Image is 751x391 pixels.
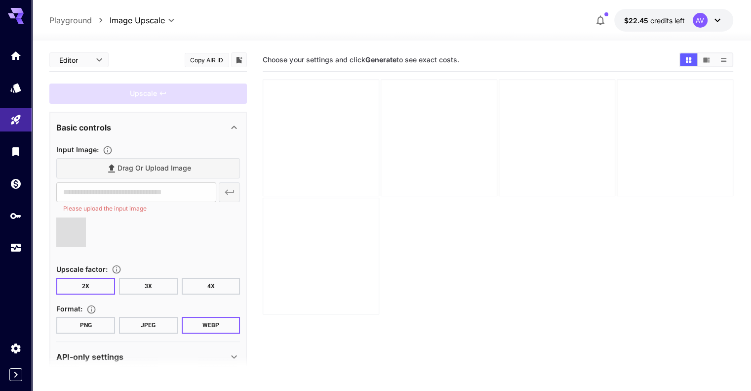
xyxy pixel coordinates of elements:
[59,55,90,65] span: Editor
[49,84,247,104] div: Please fill the prompt
[263,55,459,64] span: Choose your settings and click to see exact costs.
[56,317,115,334] button: PNG
[624,16,650,25] span: $22.45
[182,317,240,334] button: WEBP
[679,52,733,67] div: Show media in grid viewShow media in video viewShow media in list view
[10,210,22,222] div: API Keys
[56,304,82,313] span: Format :
[10,82,22,94] div: Models
[680,53,697,66] button: Show media in grid view
[10,49,22,62] div: Home
[119,278,178,295] button: 3X
[49,14,110,26] nav: breadcrumb
[99,145,117,155] button: Specifies the input image to be processed.
[698,53,715,66] button: Show media in video view
[56,278,115,295] button: 2X
[235,54,243,66] button: Add to library
[10,342,22,354] div: Settings
[614,9,733,32] button: $22.44856AV
[10,242,22,254] div: Usage
[56,116,240,139] div: Basic controls
[49,14,92,26] a: Playground
[119,317,178,334] button: JPEG
[10,145,22,158] div: Library
[56,351,123,363] p: API-only settings
[56,145,99,154] span: Input Image :
[110,14,165,26] span: Image Upscale
[10,114,22,126] div: Playground
[650,16,685,25] span: credits left
[182,278,240,295] button: 4X
[56,122,111,133] p: Basic controls
[63,204,209,214] p: Please upload the input image
[56,345,240,369] div: API-only settings
[693,13,708,28] div: AV
[56,265,108,273] span: Upscale factor :
[82,304,100,314] button: Choose the file format for the output image.
[10,177,22,190] div: Wallet
[9,368,22,381] button: Expand sidebar
[715,53,732,66] button: Show media in list view
[365,55,396,64] b: Generate
[624,15,685,26] div: $22.44856
[185,53,229,67] button: Copy AIR ID
[108,264,125,274] button: Choose the level of upscaling to be performed on the image.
